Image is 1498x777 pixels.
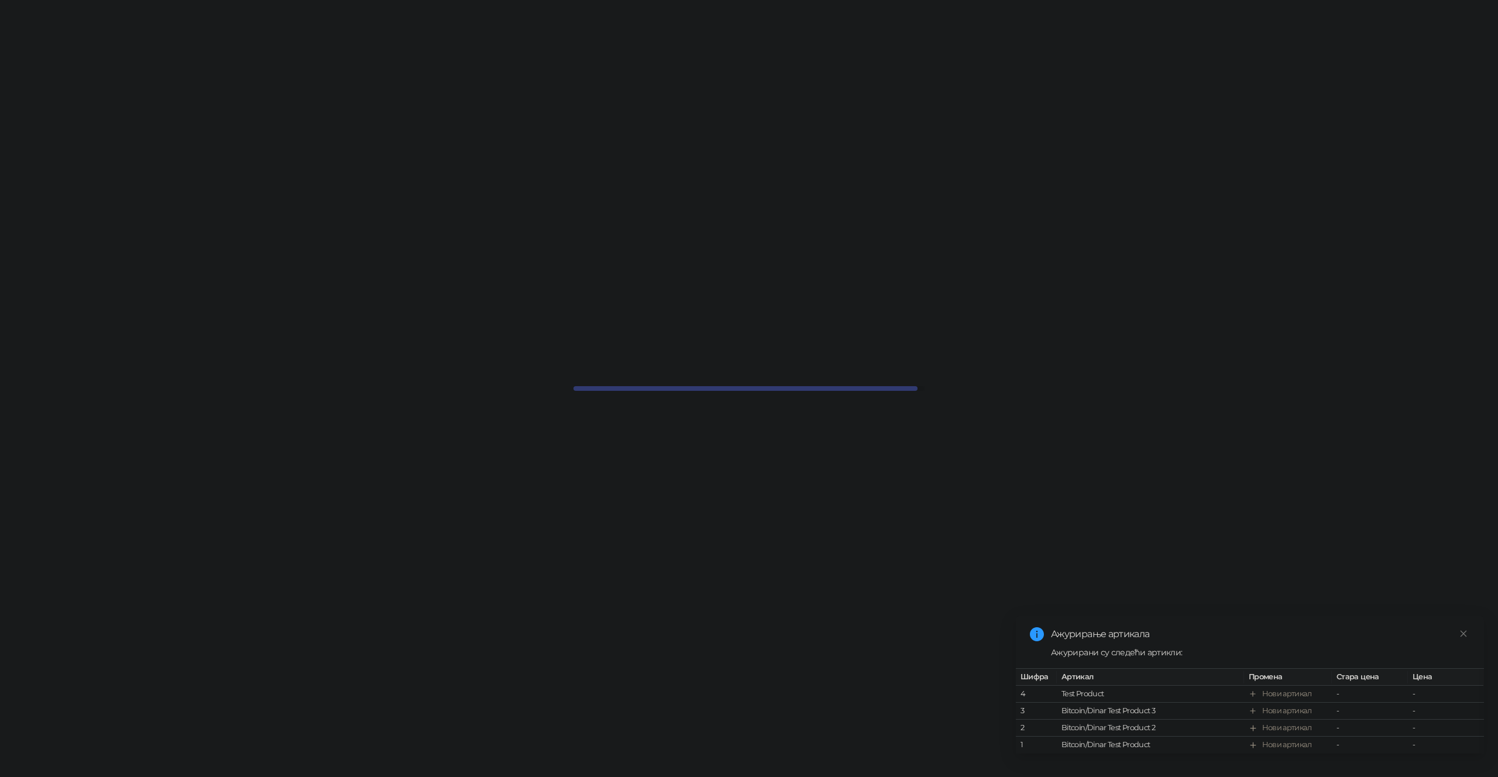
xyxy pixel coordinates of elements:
div: Нови артикал [1262,689,1311,700]
span: close [1459,630,1468,638]
th: Стара цена [1332,669,1408,686]
a: Close [1457,627,1470,640]
th: Артикал [1057,669,1244,686]
div: Нови артикал [1262,740,1311,751]
td: 3 [1016,703,1057,720]
td: - [1408,703,1484,720]
td: Bitcoin/Dinar Test Product 2 [1057,720,1244,737]
div: Нови артикал [1262,706,1311,717]
td: - [1408,737,1484,754]
div: Ажурирани су следећи артикли: [1051,646,1470,659]
td: Bitcoin/Dinar Test Product [1057,737,1244,754]
td: 1 [1016,737,1057,754]
td: - [1408,686,1484,703]
th: Цена [1408,669,1484,686]
td: 4 [1016,686,1057,703]
th: Промена [1244,669,1332,686]
td: - [1332,737,1408,754]
td: - [1332,720,1408,737]
div: Нови артикал [1262,723,1311,734]
td: - [1332,703,1408,720]
td: - [1408,720,1484,737]
th: Шифра [1016,669,1057,686]
span: info-circle [1030,627,1044,641]
td: Bitcoin/Dinar Test Product 3 [1057,703,1244,720]
td: - [1332,686,1408,703]
td: 2 [1016,720,1057,737]
td: Test Product [1057,686,1244,703]
div: Ажурирање артикала [1051,627,1470,641]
